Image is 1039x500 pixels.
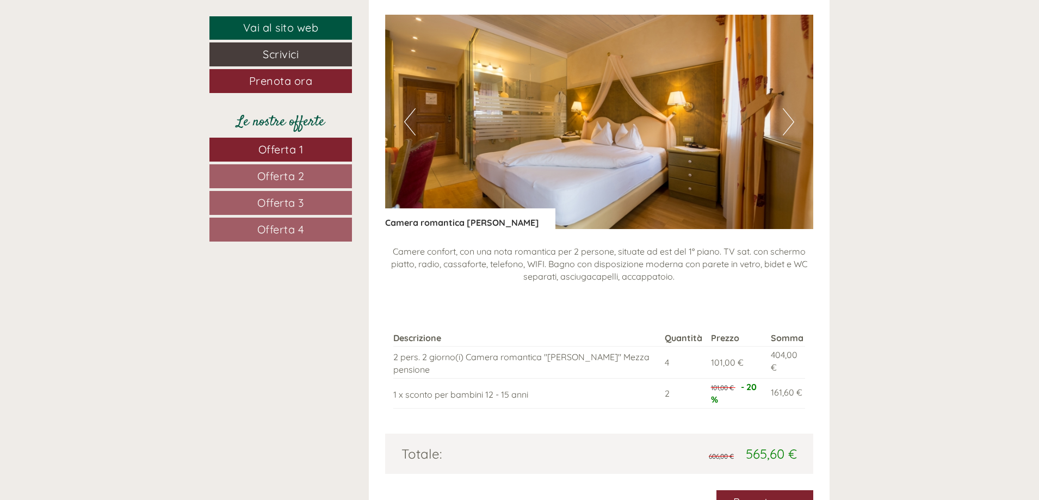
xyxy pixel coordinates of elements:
span: 101,00 € [711,384,734,392]
span: 606,00 € [709,452,734,460]
img: image [385,15,814,229]
button: Next [783,108,794,135]
td: 2 [660,379,707,409]
button: Previous [404,108,416,135]
th: Prezzo [707,330,766,347]
div: Totale: [393,445,599,463]
td: 1 x sconto per bambini 12 - 15 anni [393,379,660,409]
td: 404,00 € [766,347,805,379]
button: Invia [370,282,429,306]
div: Camera romantica [PERSON_NAME] [385,208,555,229]
span: Offerta 3 [257,196,304,209]
td: 2 pers. 2 giorno(i) Camera romantica "[PERSON_NAME]" Mezza pensione [393,347,660,379]
div: Buon giorno, come possiamo aiutarla? [8,29,177,63]
th: Somma [766,330,805,347]
td: 161,60 € [766,379,805,409]
small: 11:26 [16,53,172,60]
a: Vai al sito web [209,16,352,40]
div: Le nostre offerte [209,112,352,132]
span: Offerta 4 [257,223,305,236]
div: Hotel Weisses [PERSON_NAME] [16,32,172,40]
span: 565,60 € [746,446,797,462]
th: Quantità [660,330,707,347]
a: Prenota ora [209,69,352,93]
div: [DATE] [194,8,235,27]
p: Camere confort, con una nota romantica per 2 persone, situate ad est del 1° piano. TV sat. con sc... [385,245,814,283]
span: 101,00 € [711,357,744,368]
span: Offerta 1 [258,143,304,156]
td: 4 [660,347,707,379]
th: Descrizione [393,330,660,347]
a: Scrivici [209,42,352,66]
span: Offerta 2 [257,169,305,183]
